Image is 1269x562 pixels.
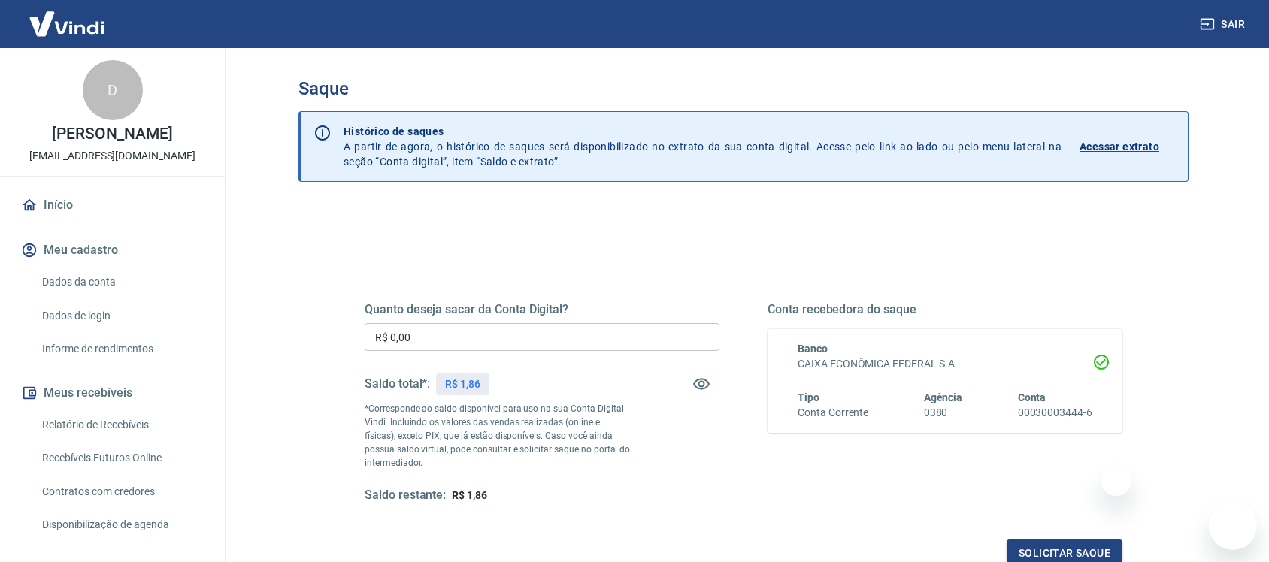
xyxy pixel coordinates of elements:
[365,302,719,317] h5: Quanto deseja sacar da Conta Digital?
[52,126,172,142] p: [PERSON_NAME]
[445,376,480,392] p: R$ 1,86
[18,189,207,222] a: Início
[1018,391,1046,403] span: Conta
[798,343,828,355] span: Banco
[18,376,207,409] button: Meus recebíveis
[36,476,207,507] a: Contratos com credores
[18,1,116,47] img: Vindi
[365,376,430,391] h5: Saldo total*:
[1209,502,1257,550] iframe: Botão para abrir a janela de mensagens
[344,124,1062,169] p: A partir de agora, o histórico de saques será disponibilizado no extrato da sua conta digital. Ac...
[344,124,1062,139] p: Histórico de saques
[924,391,963,403] span: Agência
[798,391,819,403] span: Tipo
[1197,11,1251,38] button: Sair
[1101,466,1131,496] iframe: Fechar mensagem
[36,443,207,473] a: Recebíveis Futuros Online
[29,148,195,164] p: [EMAIL_ADDRESS][DOMAIN_NAME]
[36,509,207,540] a: Disponibilização de agenda
[83,60,143,120] div: D
[924,405,963,421] h6: 0380
[365,402,631,470] p: *Corresponde ao saldo disponível para uso na sua Conta Digital Vindi. Incluindo os valores das ve...
[36,409,207,440] a: Relatório de Recebíveis
[768,302,1122,317] h5: Conta recebedora do saque
[36,334,207,364] a: Informe de rendimentos
[1080,139,1159,154] p: Acessar extrato
[798,356,1092,372] h6: CAIXA ECONÔMICA FEDERAL S.A.
[18,234,207,267] button: Meu cadastro
[365,488,446,503] h5: Saldo restante:
[452,489,487,501] span: R$ 1,86
[1080,124,1176,169] a: Acessar extrato
[298,78,1189,99] h3: Saque
[36,301,207,331] a: Dados de login
[36,267,207,298] a: Dados da conta
[798,405,868,421] h6: Conta Corrente
[1018,405,1092,421] h6: 00030003444-6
